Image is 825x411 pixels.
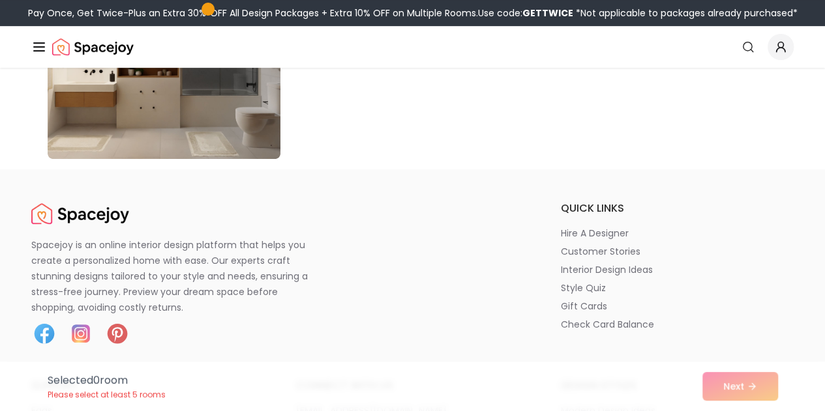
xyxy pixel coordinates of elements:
[28,7,798,20] div: Pay Once, Get Twice-Plus an Extra 30% OFF All Design Packages + Extra 10% OFF on Multiple Rooms.
[560,263,794,276] a: interior design ideas
[68,320,94,347] img: Instagram icon
[31,201,129,227] a: Spacejoy
[560,318,653,331] p: check card balance
[31,320,57,347] img: Facebook icon
[560,227,794,240] a: hire a designer
[31,201,129,227] img: Spacejoy Logo
[104,320,130,347] img: Pinterest icon
[48,373,166,388] p: Selected 0 room
[573,7,798,20] span: *Not applicable to packages already purchased*
[560,245,794,258] a: customer stories
[31,237,323,315] p: Spacejoy is an online interior design platform that helps you create a personalized home with eas...
[48,390,166,400] p: Please select at least 5 rooms
[31,26,794,68] nav: Global
[560,201,794,216] h6: quick links
[560,245,640,258] p: customer stories
[560,300,607,313] p: gift cards
[52,34,134,60] img: Spacejoy Logo
[560,281,605,294] p: style quiz
[560,263,652,276] p: interior design ideas
[560,300,794,313] a: gift cards
[560,281,794,294] a: style quiz
[52,34,134,60] a: Spacejoy
[560,318,794,331] a: check card balance
[522,7,573,20] b: GETTWICE
[560,227,628,240] p: hire a designer
[478,7,573,20] span: Use code:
